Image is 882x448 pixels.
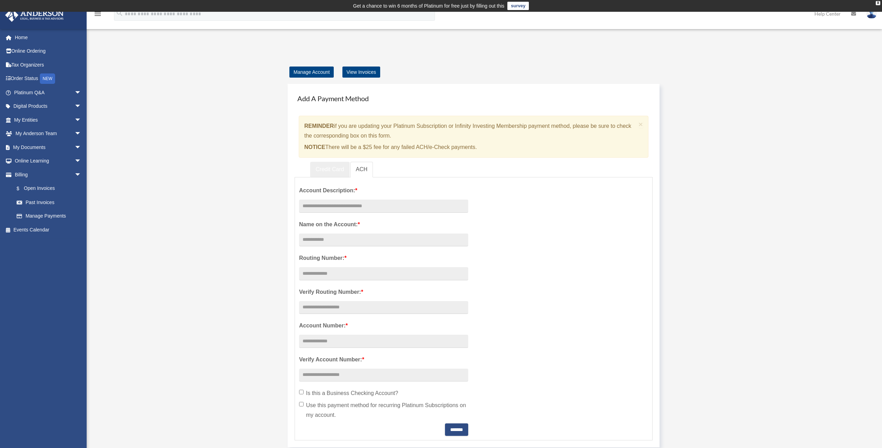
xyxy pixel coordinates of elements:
[75,154,88,168] span: arrow_drop_down
[299,402,304,406] input: Use this payment method for recurring Platinum Subscriptions on my account.
[353,2,505,10] div: Get a chance to win 6 months of Platinum for free just by filling out this
[5,127,92,141] a: My Anderson Teamarrow_drop_down
[10,182,92,196] a: $Open Invoices
[94,10,102,18] i: menu
[304,142,636,152] p: There will be a $25 fee for any failed ACH/e-Check payments.
[299,287,468,297] label: Verify Routing Number:
[299,116,648,158] div: if you are updating your Platinum Subscription or Infinity Investing Membership payment method, p...
[5,99,92,113] a: Digital Productsarrow_drop_down
[5,140,92,154] a: My Documentsarrow_drop_down
[295,91,653,106] h4: Add A Payment Method
[40,73,55,84] div: NEW
[5,44,92,58] a: Online Ordering
[639,121,643,128] button: Close
[5,113,92,127] a: My Entitiesarrow_drop_down
[94,12,102,18] a: menu
[299,253,468,263] label: Routing Number:
[75,113,88,127] span: arrow_drop_down
[304,144,325,150] strong: NOTICE
[3,8,66,22] img: Anderson Advisors Platinum Portal
[5,72,92,86] a: Order StatusNEW
[5,223,92,237] a: Events Calendar
[299,186,468,195] label: Account Description:
[299,388,468,398] label: Is this a Business Checking Account?
[5,58,92,72] a: Tax Organizers
[75,168,88,182] span: arrow_drop_down
[5,86,92,99] a: Platinum Q&Aarrow_drop_down
[5,168,92,182] a: Billingarrow_drop_down
[10,195,92,209] a: Past Invoices
[639,120,643,128] span: ×
[289,67,334,78] a: Manage Account
[116,9,123,17] i: search
[75,127,88,141] span: arrow_drop_down
[5,30,92,44] a: Home
[20,184,24,193] span: $
[299,220,468,229] label: Name on the Account:
[507,2,529,10] a: survey
[299,401,468,420] label: Use this payment method for recurring Platinum Subscriptions on my account.
[299,355,468,364] label: Verify Account Number:
[75,86,88,100] span: arrow_drop_down
[342,67,380,78] a: View Invoices
[75,99,88,114] span: arrow_drop_down
[10,209,88,223] a: Manage Payments
[304,123,334,129] strong: REMINDER
[75,140,88,155] span: arrow_drop_down
[866,9,877,19] img: User Pic
[350,162,373,177] a: ACH
[310,162,350,177] a: Credit Card
[299,321,468,331] label: Account Number:
[5,154,92,168] a: Online Learningarrow_drop_down
[299,390,304,394] input: Is this a Business Checking Account?
[876,1,880,5] div: close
